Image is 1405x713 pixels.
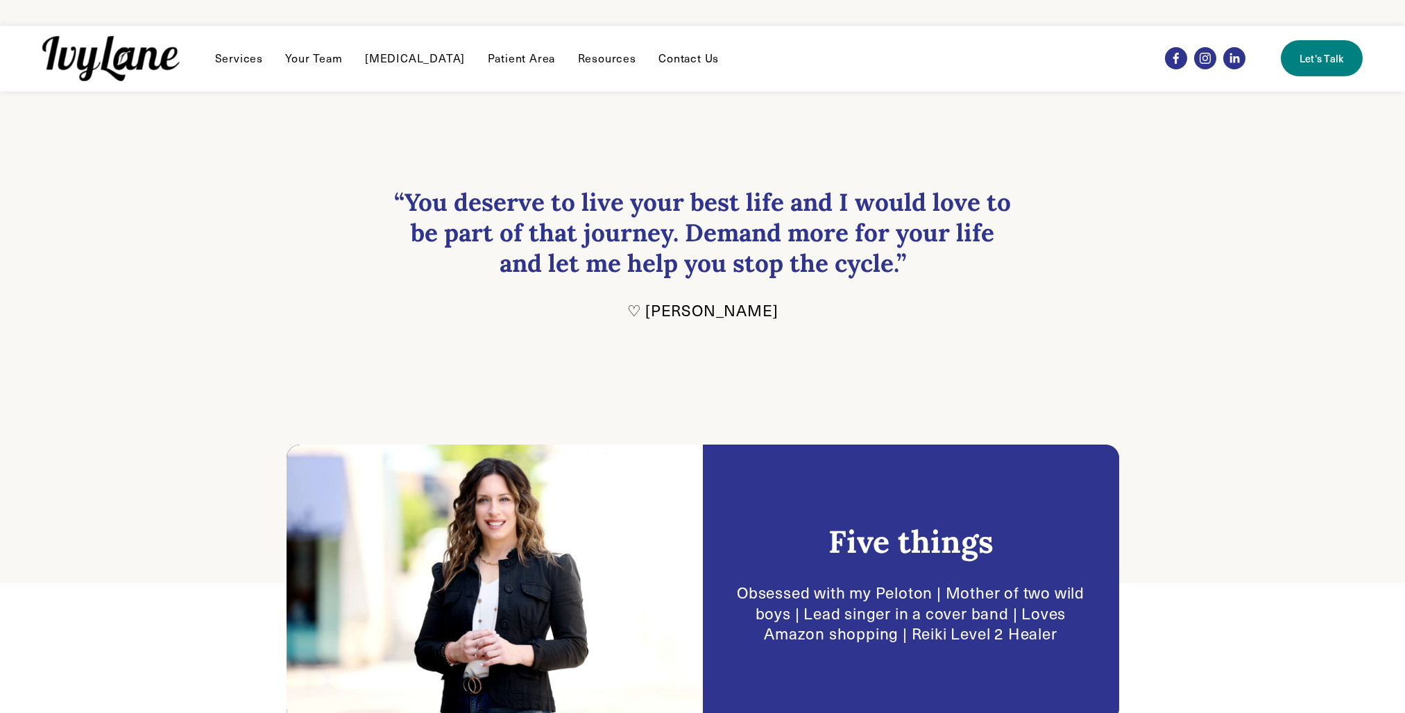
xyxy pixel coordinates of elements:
a: Let's Talk [1281,40,1363,76]
h3: “You deserve to live your best life and I would love to be part of that journey. Demand more for ... [391,187,1015,278]
a: Facebook [1165,47,1187,69]
p: ♡ [PERSON_NAME] [391,300,1015,320]
a: Patient Area [488,50,556,67]
p: Obsessed with my Peloton | Mother of two wild boys | Lead singer in a cover band | Loves Amazon s... [724,583,1098,643]
a: folder dropdown [578,50,636,67]
a: [MEDICAL_DATA] [365,50,465,67]
span: Resources [578,51,636,66]
a: Instagram [1194,47,1216,69]
img: Ivy Lane Counseling &mdash; Therapy that works for you [42,36,180,81]
a: LinkedIn [1223,47,1245,69]
h2: Five things [828,522,994,561]
a: Your Team [285,50,342,67]
span: Services [215,51,263,66]
a: folder dropdown [215,50,263,67]
a: Contact Us [658,50,719,67]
